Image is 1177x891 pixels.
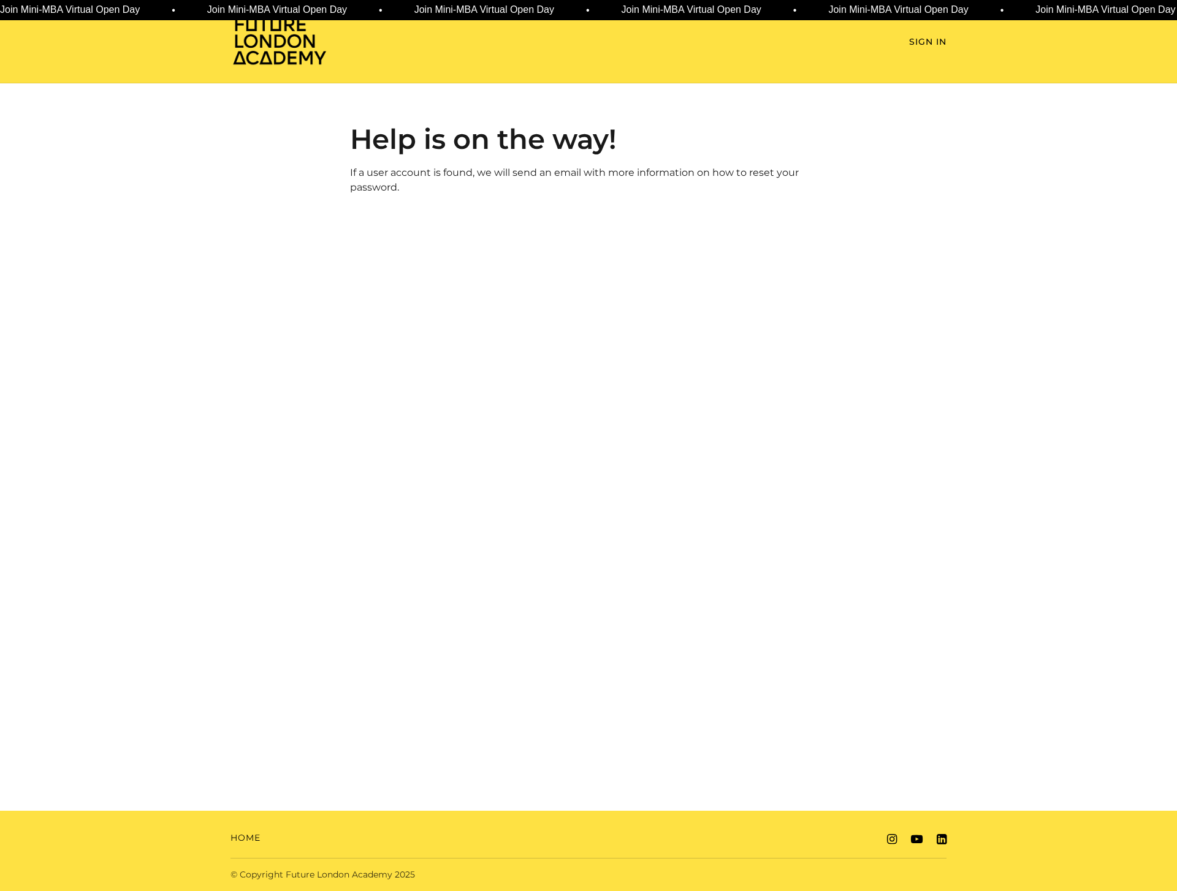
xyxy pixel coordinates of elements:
[221,868,588,881] div: © Copyright Future London Academy 2025
[793,3,797,18] span: •
[586,3,590,18] span: •
[350,165,828,195] p: If a user account is found, we will send an email with more information on how to reset your pass...
[1000,3,1004,18] span: •
[350,123,828,156] h2: Help is on the way!
[909,36,947,48] a: Sign In
[379,3,383,18] span: •
[230,832,261,844] a: Home
[172,3,175,18] span: •
[230,16,329,66] img: Home Page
